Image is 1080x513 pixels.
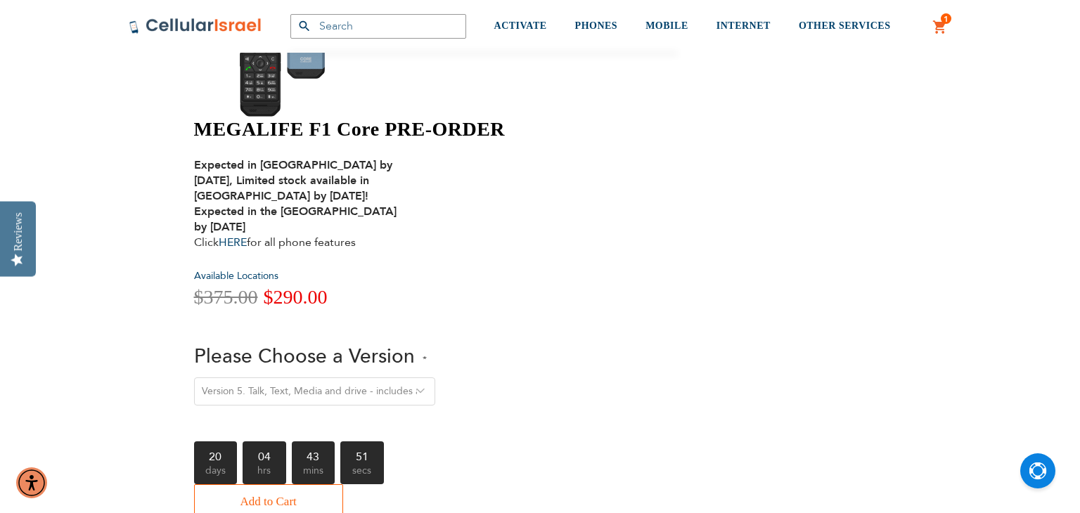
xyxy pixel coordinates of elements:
[194,462,238,484] span: days
[194,343,415,370] span: Please Choose a Version
[194,117,687,141] h1: MEGALIFE F1 Core PRE-ORDER
[194,269,278,283] a: Available Locations
[575,20,618,31] span: PHONES
[243,441,286,462] b: 04
[16,467,47,498] div: Accessibility Menu
[716,20,771,31] span: INTERNET
[129,18,262,34] img: Cellular Israel Logo
[243,462,286,484] span: hrs
[12,212,25,251] div: Reviews
[340,462,384,484] span: secs
[494,20,547,31] span: ACTIVATE
[292,462,335,484] span: mins
[799,20,891,31] span: OTHER SERVICES
[194,157,412,250] div: Click for all phone features
[645,20,688,31] span: MOBILE
[194,157,397,235] strong: Expected in [GEOGRAPHIC_DATA] by [DATE], Limited stock available in [GEOGRAPHIC_DATA] by [DATE]! ...
[219,235,247,250] a: HERE
[932,19,948,36] a: 1
[264,286,328,308] span: $290.00
[944,13,949,25] span: 1
[340,441,384,462] b: 51
[194,441,238,462] b: 20
[292,441,335,462] b: 43
[290,14,466,39] input: Search
[194,286,258,308] span: $375.00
